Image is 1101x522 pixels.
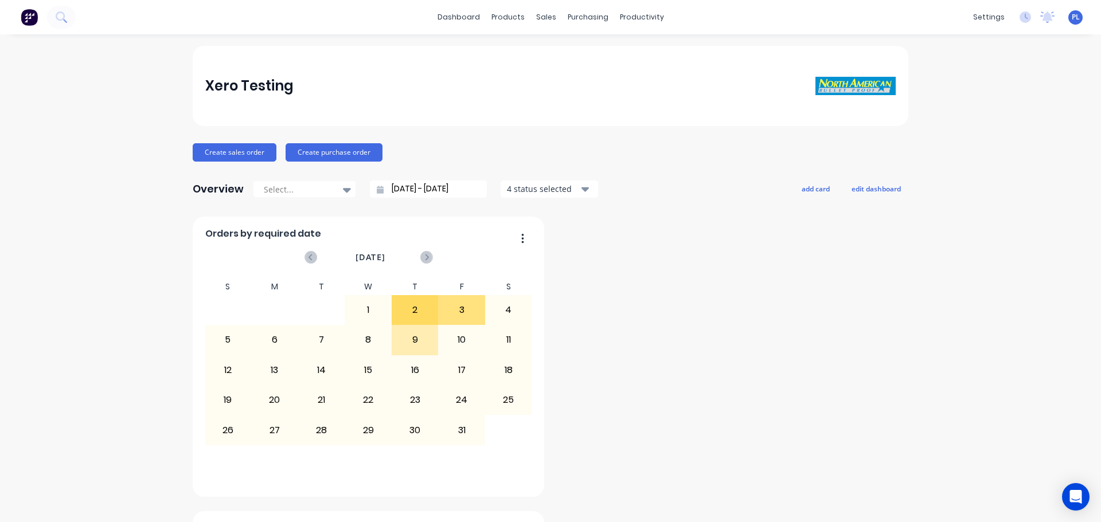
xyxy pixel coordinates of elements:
div: purchasing [562,9,614,26]
div: 9 [392,325,438,354]
div: 4 status selected [507,183,579,195]
a: dashboard [432,9,486,26]
div: products [486,9,530,26]
div: S [485,278,532,295]
div: S [205,278,252,295]
div: T [298,278,345,295]
div: T [392,278,439,295]
div: 23 [392,386,438,414]
div: 26 [205,415,251,444]
div: 20 [252,386,298,414]
div: 19 [205,386,251,414]
div: W [345,278,392,295]
div: 2 [392,296,438,324]
div: 3 [439,296,485,324]
div: 7 [299,325,345,354]
div: 15 [345,356,391,384]
div: 29 [345,415,391,444]
img: Xero Testing [815,77,896,95]
div: 6 [252,325,298,354]
div: Xero Testing [205,74,294,97]
div: 1 [345,296,391,324]
div: 21 [299,386,345,414]
button: Create purchase order [286,143,382,162]
div: 22 [345,386,391,414]
img: Factory [21,9,38,26]
span: [DATE] [356,251,385,264]
div: 30 [392,415,438,444]
div: sales [530,9,562,26]
div: 16 [392,356,438,384]
button: edit dashboard [844,181,908,196]
span: Orders by required date [205,227,321,241]
button: 4 status selected [501,180,598,198]
div: 14 [299,356,345,384]
button: add card [794,181,837,196]
div: 10 [439,325,485,354]
div: M [251,278,298,295]
button: Create sales order [193,143,276,162]
div: 31 [439,415,485,444]
div: Open Intercom Messenger [1062,483,1090,511]
div: 25 [486,386,532,414]
div: 5 [205,325,251,354]
div: settings [967,9,1010,26]
div: 17 [439,356,485,384]
div: F [438,278,485,295]
div: 18 [486,356,532,384]
div: 13 [252,356,298,384]
span: PL [1072,12,1080,22]
div: 4 [486,296,532,324]
div: 8 [345,325,391,354]
div: 24 [439,386,485,414]
div: productivity [614,9,670,26]
div: 11 [486,325,532,354]
div: 12 [205,356,251,384]
div: 28 [299,415,345,444]
div: Overview [193,178,244,201]
div: 27 [252,415,298,444]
